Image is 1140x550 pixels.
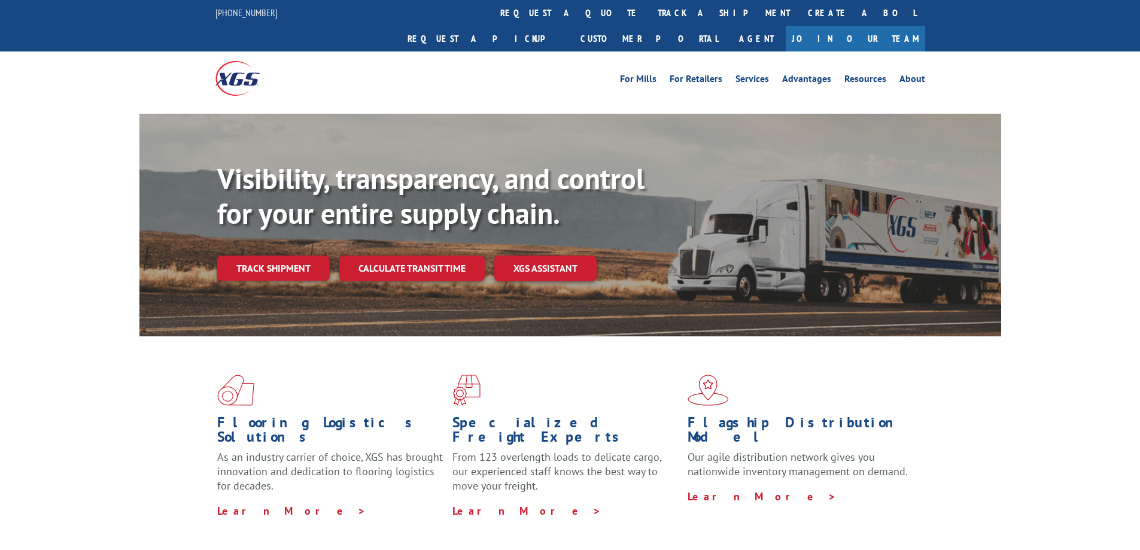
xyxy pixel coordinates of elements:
a: Services [735,74,769,87]
a: Agent [727,26,786,51]
span: Our agile distribution network gives you nationwide inventory management on demand. [688,450,908,478]
a: For Retailers [670,74,722,87]
img: xgs-icon-flagship-distribution-model-red [688,375,729,406]
b: Visibility, transparency, and control for your entire supply chain. [217,160,645,232]
span: As an industry carrier of choice, XGS has brought innovation and dedication to flooring logistics... [217,450,443,493]
h1: Flooring Logistics Solutions [217,415,443,450]
a: Learn More > [688,490,837,503]
a: Learn More > [217,504,366,518]
a: About [899,74,925,87]
a: Resources [844,74,886,87]
h1: Flagship Distribution Model [688,415,914,450]
a: Calculate transit time [339,256,485,281]
a: Join Our Team [786,26,925,51]
a: Advantages [782,74,831,87]
a: Learn More > [452,504,601,518]
h1: Specialized Freight Experts [452,415,679,450]
a: [PHONE_NUMBER] [215,7,278,19]
img: xgs-icon-total-supply-chain-intelligence-red [217,375,254,406]
a: Track shipment [217,256,330,281]
a: Request a pickup [399,26,571,51]
a: For Mills [620,74,656,87]
a: XGS ASSISTANT [494,256,597,281]
a: Customer Portal [571,26,727,51]
p: From 123 overlength loads to delicate cargo, our experienced staff knows the best way to move you... [452,450,679,503]
img: xgs-icon-focused-on-flooring-red [452,375,481,406]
